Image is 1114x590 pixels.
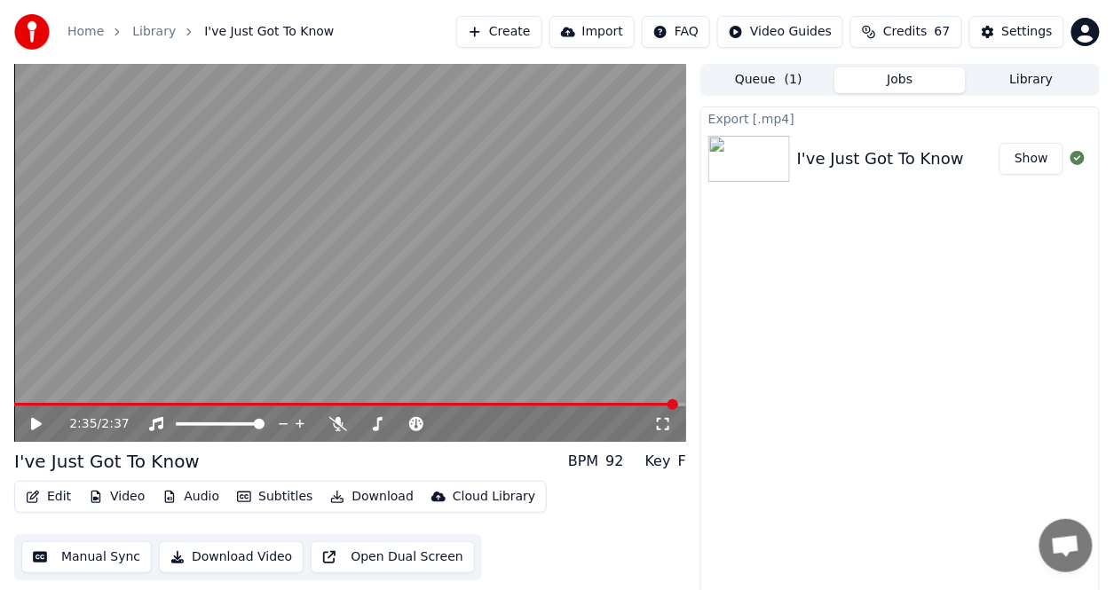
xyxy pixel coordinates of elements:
div: / [69,415,112,433]
div: 92 [605,451,623,472]
button: Credits67 [850,16,961,48]
button: Create [456,16,542,48]
div: Key [645,451,671,472]
span: Credits [883,23,927,41]
button: Manual Sync [21,541,152,573]
button: Queue [703,67,834,93]
button: Audio [155,484,226,509]
div: F [678,451,686,472]
div: Settings [1002,23,1053,41]
a: Home [67,23,104,41]
button: Library [966,67,1097,93]
button: Open Dual Screen [311,541,475,573]
span: ( 1 ) [785,71,802,89]
div: Cloud Library [453,488,535,506]
div: I've Just Got To Know [797,146,964,171]
span: 2:37 [101,415,129,433]
button: Video [82,484,152,509]
a: Open chat [1039,519,1093,572]
button: Download [323,484,421,509]
span: 67 [935,23,951,41]
a: Library [132,23,176,41]
button: Edit [19,484,78,509]
nav: breadcrumb [67,23,334,41]
div: I've Just Got To Know [14,449,200,474]
button: Download Video [159,541,304,573]
div: BPM [568,451,598,472]
span: 2:35 [69,415,97,433]
button: Settings [969,16,1064,48]
div: Export [.mp4] [701,107,1099,129]
button: Subtitles [230,484,320,509]
button: Jobs [834,67,966,93]
button: Show [999,143,1063,175]
button: Import [549,16,635,48]
button: Video Guides [717,16,843,48]
span: I've Just Got To Know [204,23,334,41]
button: FAQ [642,16,710,48]
img: youka [14,14,50,50]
